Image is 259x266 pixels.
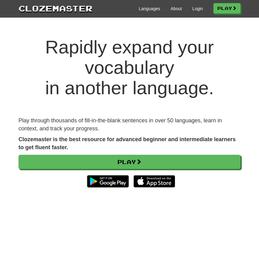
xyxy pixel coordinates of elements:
a: Clozemaster [18,2,92,14]
a: Languages [139,6,160,12]
img: Get it on Google Play [84,172,132,191]
a: Play [213,3,240,14]
a: About [171,6,182,12]
a: Login [192,6,203,12]
a: Play [18,155,240,169]
strong: Clozemaster is the best resource for advanced beginner and intermediate learners to get fluent fa... [18,136,236,150]
p: Play through thousands of fill-in-the-blank sentences in over 50 languages, learn in context, and... [18,117,240,133]
img: Download_on_the_App_Store_Badge_US-UK_135x40-25178aeef6eb6b83b96f5f2d004eda3bffbb37122de64afbaef7... [134,175,175,188]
